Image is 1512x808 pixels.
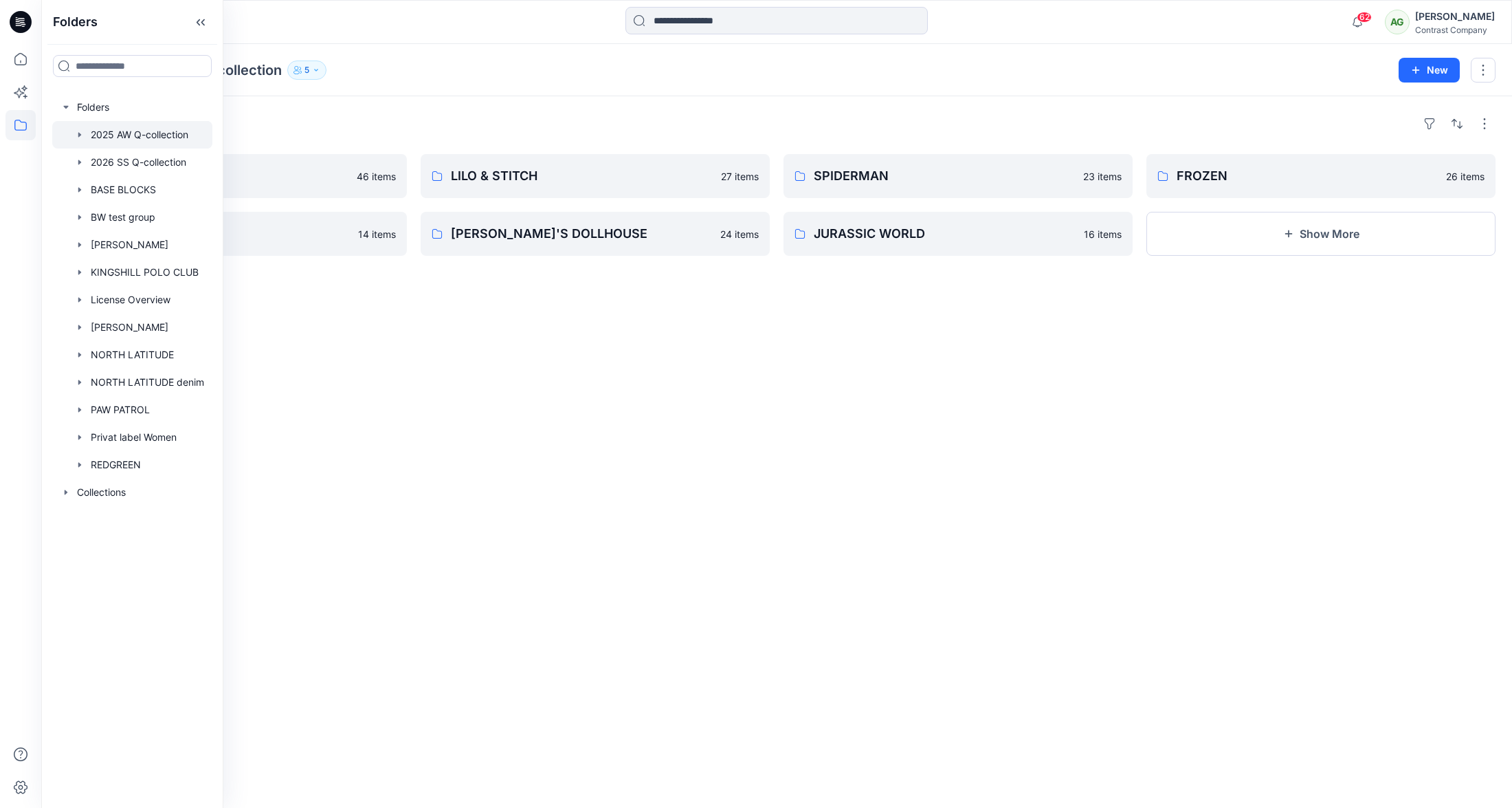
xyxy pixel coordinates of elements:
[1415,8,1495,25] div: [PERSON_NAME]
[1385,10,1410,34] div: AG
[1084,227,1122,241] p: 16 items
[421,154,770,198] a: LILO & STITCH27 items
[1177,166,1438,186] p: FROZEN
[58,154,407,198] a: PAW PATROL46 items
[1146,154,1496,198] a: FROZEN26 items
[721,169,759,184] p: 27 items
[358,227,396,241] p: 14 items
[814,224,1076,243] p: JURASSIC WORLD
[421,212,770,256] a: [PERSON_NAME]'S DOLLHOUSE24 items
[357,169,396,184] p: 46 items
[1357,12,1372,23] span: 62
[1146,212,1496,256] button: Show More
[287,61,326,80] button: 5
[814,166,1075,186] p: SPIDERMAN
[451,224,712,243] p: [PERSON_NAME]'S DOLLHOUSE
[58,212,407,256] a: SUPERMAN14 items
[720,227,759,241] p: 24 items
[783,154,1133,198] a: SPIDERMAN23 items
[1083,169,1122,184] p: 23 items
[304,63,309,78] p: 5
[783,212,1133,256] a: JURASSIC WORLD16 items
[1415,25,1495,35] div: Contrast Company
[1399,58,1460,83] button: New
[1446,169,1485,184] p: 26 items
[451,166,713,186] p: LILO & STITCH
